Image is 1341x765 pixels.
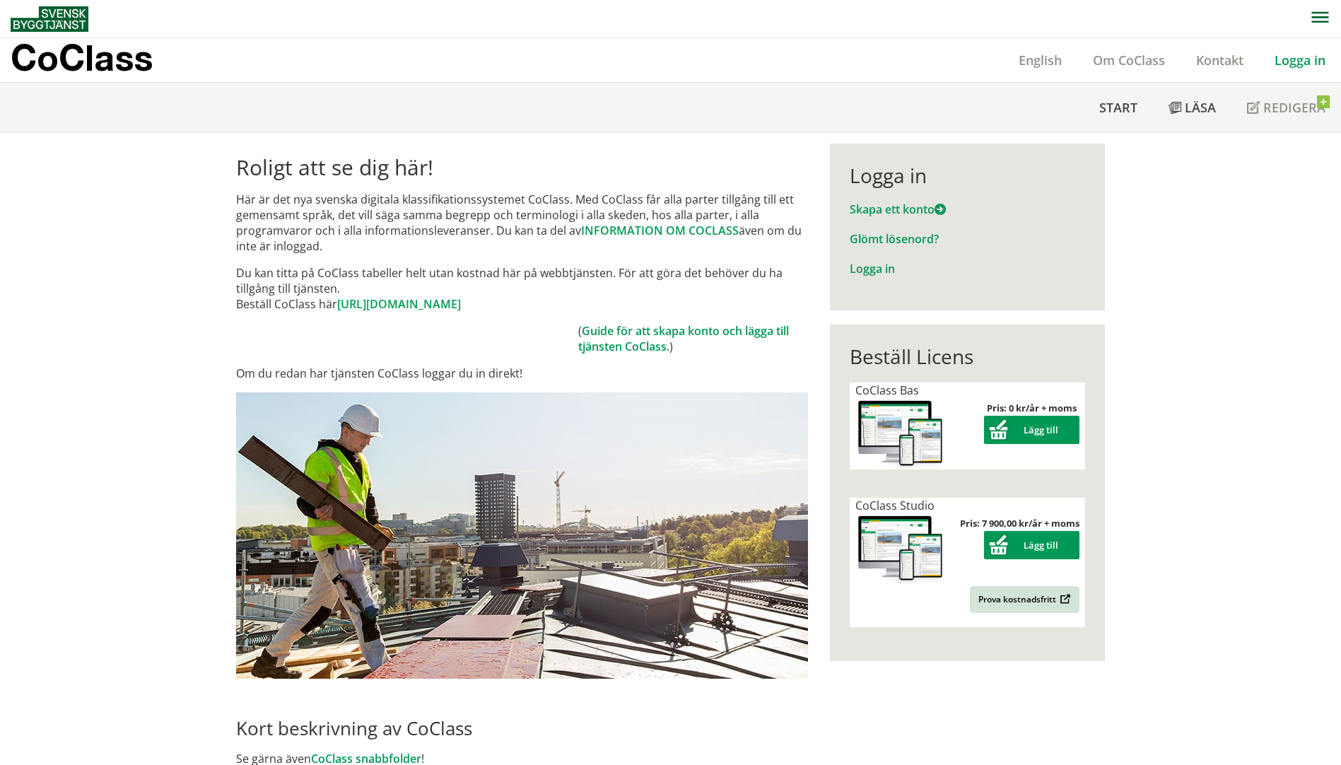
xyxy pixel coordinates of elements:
[984,416,1079,444] button: Lägg till
[236,717,808,740] h2: Kort beskrivning av CoClass
[578,323,789,354] a: Guide för att skapa konto och lägga till tjänsten CoClass
[1099,99,1137,116] span: Start
[1153,83,1231,132] a: Läsa
[850,163,1085,187] div: Logga in
[11,6,88,32] img: Svensk Byggtjänst
[578,323,808,354] td: ( .)
[855,382,919,398] span: CoClass Bas
[581,223,739,238] a: INFORMATION OM COCLASS
[960,517,1079,530] strong: Pris: 7 900,00 kr/år + moms
[984,424,1079,436] a: Lägg till
[11,49,153,66] p: CoClass
[855,398,946,469] img: coclass-license.jpg
[850,231,939,247] a: Glömt lösenord?
[855,498,935,513] span: CoClass Studio
[1058,594,1071,605] img: Outbound.png
[850,344,1085,368] div: Beställ Licens
[1003,52,1077,69] a: English
[984,539,1079,551] a: Lägg till
[236,265,808,312] p: Du kan titta på CoClass tabeller helt utan kostnad här på webbtjänsten. För att göra det behöver ...
[987,402,1077,414] strong: Pris: 0 kr/år + moms
[1077,52,1181,69] a: Om CoClass
[1185,99,1216,116] span: Läsa
[1084,83,1153,132] a: Start
[855,513,946,585] img: coclass-license.jpg
[236,366,808,381] p: Om du redan har tjänsten CoClass loggar du in direkt!
[970,586,1079,613] a: Prova kostnadsfritt
[850,261,895,276] a: Logga in
[850,202,946,217] a: Skapa ett konto
[236,392,808,679] img: login.jpg
[11,38,183,82] a: CoClass
[236,192,808,254] p: Här är det nya svenska digitala klassifikationssystemet CoClass. Med CoClass får alla parter till...
[1181,52,1259,69] a: Kontakt
[236,155,808,180] h1: Roligt att se dig här!
[337,296,461,312] a: [URL][DOMAIN_NAME]
[984,531,1079,559] button: Lägg till
[1259,52,1341,69] a: Logga in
